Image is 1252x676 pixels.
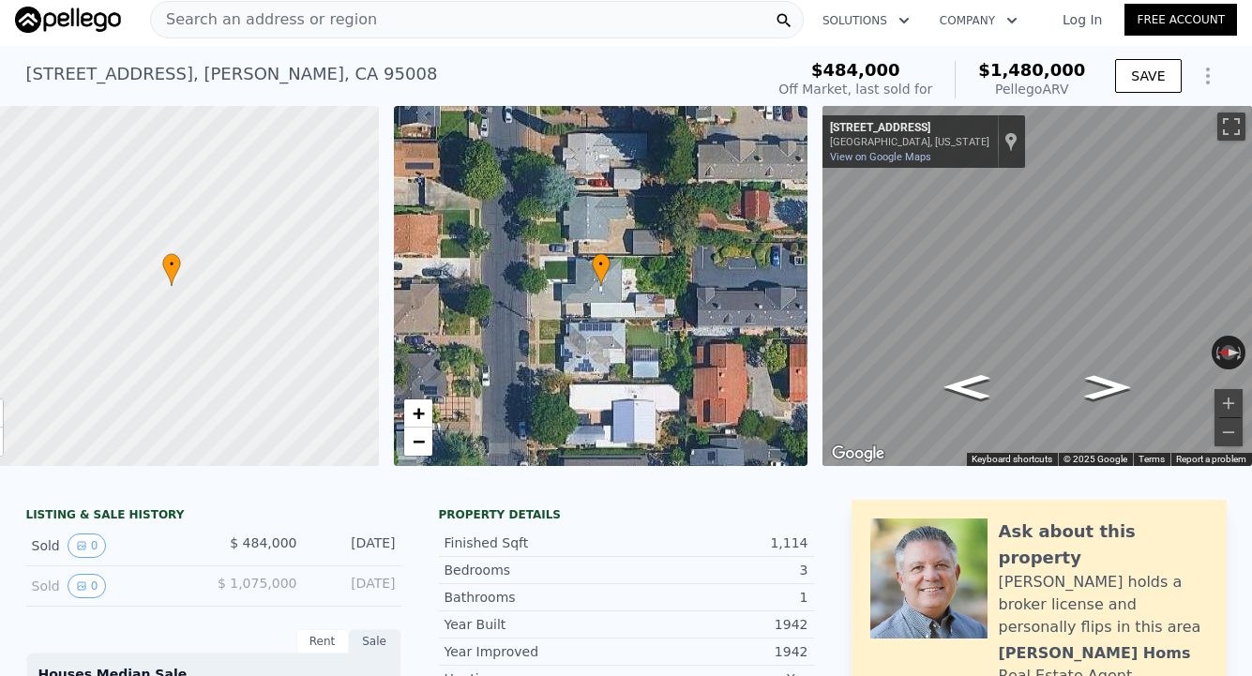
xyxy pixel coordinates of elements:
[404,428,432,456] a: Zoom out
[830,121,989,136] div: [STREET_ADDRESS]
[68,574,107,598] button: View historical data
[445,561,626,579] div: Bedrooms
[1235,336,1245,369] button: Rotate clockwise
[312,574,396,598] div: [DATE]
[999,571,1208,638] div: [PERSON_NAME] holds a broker license and personally flips in this area
[162,256,181,273] span: •
[412,401,424,425] span: +
[626,642,808,661] div: 1942
[445,642,626,661] div: Year Improved
[218,576,297,591] span: $ 1,075,000
[230,535,296,550] span: $ 484,000
[26,507,401,526] div: LISTING & SALE HISTORY
[445,615,626,634] div: Year Built
[312,533,396,558] div: [DATE]
[68,533,107,558] button: View historical data
[1212,345,1245,360] button: Reset the view
[32,574,199,598] div: Sold
[999,642,1191,665] div: [PERSON_NAME] Homs
[626,615,808,634] div: 1942
[1189,57,1227,95] button: Show Options
[827,442,889,466] a: Open this area in Google Maps (opens a new window)
[1139,454,1165,464] a: Terms
[445,533,626,552] div: Finished Sqft
[827,442,889,466] img: Google
[1176,454,1246,464] a: Report a problem
[1214,389,1243,417] button: Zoom in
[151,8,377,31] span: Search an address or region
[972,453,1052,466] button: Keyboard shortcuts
[1217,113,1245,141] button: Toggle fullscreen view
[822,106,1252,466] div: Map
[1004,131,1018,152] a: Show location on map
[15,7,121,33] img: Pellego
[1124,4,1237,36] a: Free Account
[1214,418,1243,446] button: Zoom out
[978,60,1085,80] span: $1,480,000
[1063,454,1127,464] span: © 2025 Google
[592,256,611,273] span: •
[925,369,1010,405] path: Go North, N 1st St
[830,151,931,163] a: View on Google Maps
[626,588,808,607] div: 1
[807,4,925,38] button: Solutions
[778,80,932,98] div: Off Market, last sold for
[445,588,626,607] div: Bathrooms
[1040,10,1124,29] a: Log In
[404,399,432,428] a: Zoom in
[811,60,900,80] span: $484,000
[1064,369,1150,405] path: Go South, N 1st St
[978,80,1085,98] div: Pellego ARV
[296,629,349,653] div: Rent
[925,4,1033,38] button: Company
[412,429,424,453] span: −
[830,136,989,148] div: [GEOGRAPHIC_DATA], [US_STATE]
[626,561,808,579] div: 3
[439,507,814,522] div: Property details
[349,629,401,653] div: Sale
[32,533,199,558] div: Sold
[592,253,611,286] div: •
[26,61,438,87] div: [STREET_ADDRESS] , [PERSON_NAME] , CA 95008
[626,533,808,552] div: 1,114
[822,106,1252,466] div: Street View
[999,518,1208,571] div: Ask about this property
[162,253,181,286] div: •
[1115,59,1181,93] button: SAVE
[1212,336,1222,369] button: Rotate counterclockwise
